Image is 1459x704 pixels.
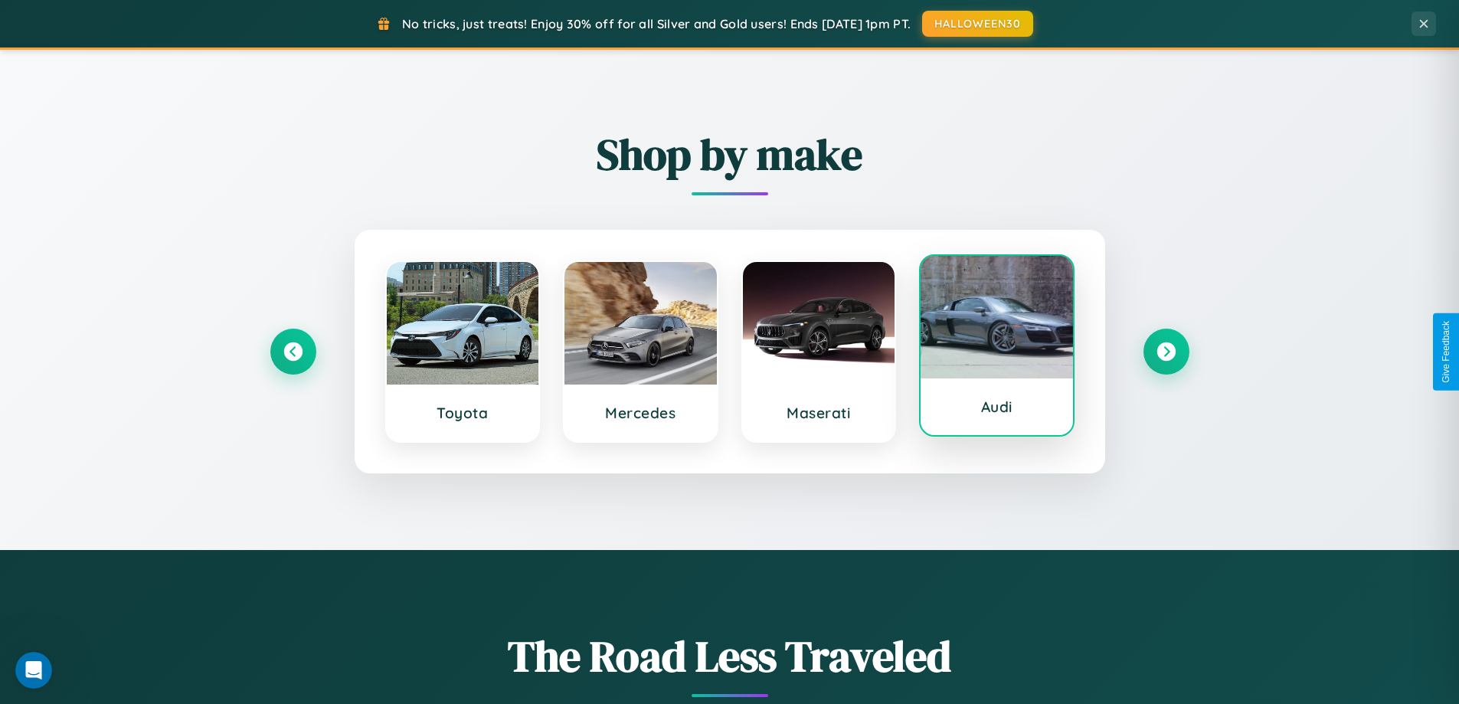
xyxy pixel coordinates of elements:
[758,404,880,422] h3: Maserati
[15,652,52,689] iframe: Intercom live chat
[402,404,524,422] h3: Toyota
[270,627,1189,686] h1: The Road Less Traveled
[270,125,1189,184] h2: Shop by make
[1441,321,1451,383] div: Give Feedback
[402,16,911,31] span: No tricks, just treats! Enjoy 30% off for all Silver and Gold users! Ends [DATE] 1pm PT.
[936,398,1058,416] h3: Audi
[922,11,1033,37] button: HALLOWEEN30
[580,404,702,422] h3: Mercedes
